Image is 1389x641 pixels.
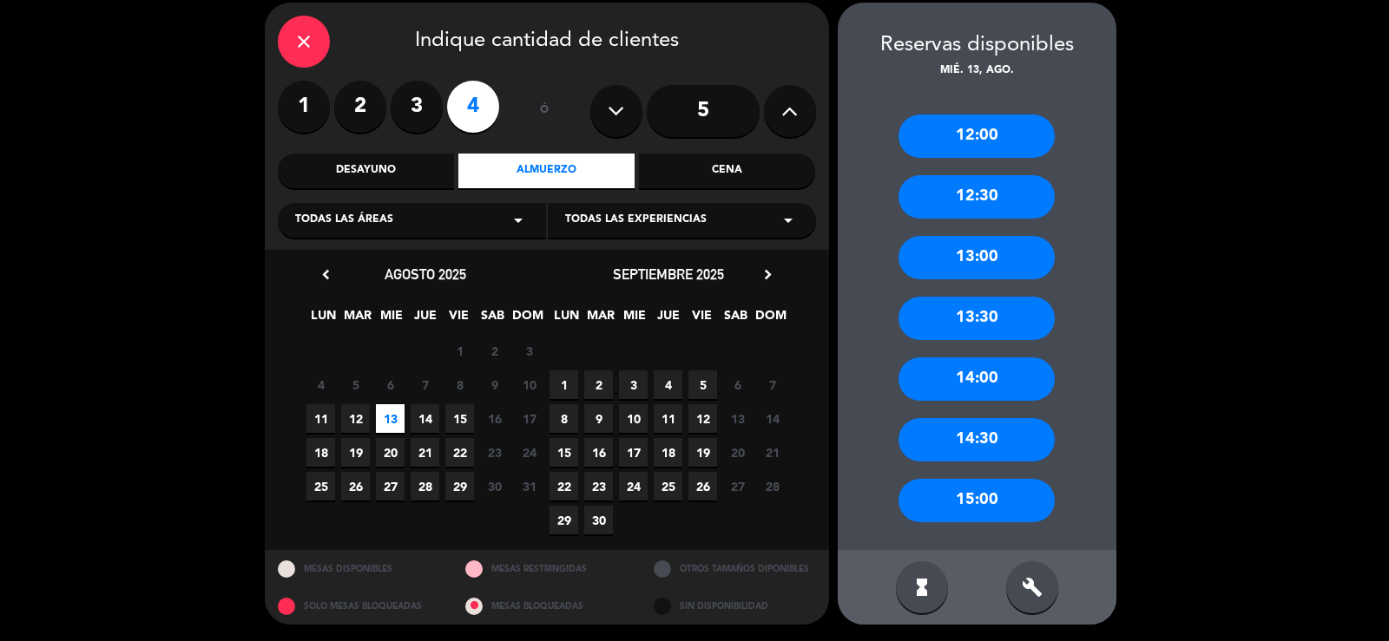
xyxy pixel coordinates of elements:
div: SIN DISPONIBILIDAD [641,587,829,625]
span: 28 [758,472,787,500]
span: 4 [654,370,682,399]
span: 14 [411,404,439,433]
span: 3 [515,337,543,365]
div: Reservas disponibles [838,29,1116,62]
span: 16 [584,438,613,467]
span: 20 [376,438,405,467]
span: SAB [478,305,507,334]
span: VIE [444,305,473,334]
div: 13:30 [899,297,1055,340]
span: Todas las experiencias [565,212,707,229]
span: 22 [445,438,474,467]
span: 12 [341,404,370,433]
span: 3 [619,370,648,399]
span: DOM [512,305,541,334]
span: LUN [309,305,338,334]
span: 2 [480,337,509,365]
span: 19 [341,438,370,467]
span: 25 [306,472,335,500]
span: 2 [584,370,613,399]
span: 1 [550,370,578,399]
label: 2 [334,81,386,133]
div: 12:30 [899,175,1055,219]
div: SOLO MESAS BLOQUEADAS [265,587,453,625]
span: 5 [688,370,717,399]
span: DOM [755,305,784,334]
div: Desayuno [278,154,454,188]
i: hourglass_full [912,577,932,598]
span: JUE [411,305,439,334]
span: MIE [377,305,405,334]
div: Cena [639,154,815,188]
i: close [293,31,314,52]
span: 24 [515,438,543,467]
i: build [1022,577,1043,598]
span: 22 [550,472,578,500]
span: 26 [341,472,370,500]
span: septiembre 2025 [613,265,724,283]
span: 27 [723,472,752,500]
span: JUE [654,305,682,334]
span: 10 [619,404,648,433]
span: 8 [445,370,474,399]
span: 28 [411,472,439,500]
span: 6 [376,370,405,399]
i: arrow_drop_down [778,210,799,231]
span: 30 [584,506,613,534]
span: 30 [480,472,509,500]
span: 6 [723,370,752,399]
span: 23 [584,472,613,500]
span: 18 [654,438,682,467]
span: 12 [688,404,717,433]
label: 1 [278,81,330,133]
span: MAR [586,305,615,334]
div: MESAS DISPONIBLES [265,550,453,587]
div: 12:00 [899,114,1055,158]
span: 21 [758,438,787,467]
div: 14:30 [899,418,1055,461]
span: 11 [306,404,335,433]
span: LUN [552,305,581,334]
span: 23 [480,438,509,467]
span: 13 [376,404,405,433]
span: 15 [550,438,578,467]
div: 13:00 [899,236,1055,279]
span: agosto 2025 [385,265,466,283]
div: mié. 13, ago. [838,62,1116,80]
span: 1 [445,337,474,365]
span: MAR [343,305,372,334]
span: 20 [723,438,752,467]
span: 17 [619,438,648,467]
span: 8 [550,404,578,433]
div: OTROS TAMAÑOS DIPONIBLES [641,550,829,587]
div: Almuerzo [458,154,635,188]
span: 7 [758,370,787,399]
span: 10 [515,370,543,399]
span: Todas las áreas [295,212,393,229]
span: 25 [654,472,682,500]
i: chevron_left [317,265,335,284]
span: MIE [620,305,648,334]
label: 4 [447,81,499,133]
span: 16 [480,404,509,433]
span: 24 [619,472,648,500]
div: ó [517,81,573,141]
span: VIE [688,305,716,334]
span: 21 [411,438,439,467]
span: 5 [341,370,370,399]
span: 31 [515,472,543,500]
div: 14:00 [899,357,1055,401]
span: 9 [480,370,509,399]
span: 29 [445,472,474,500]
i: chevron_right [759,265,777,284]
span: 13 [723,404,752,433]
span: 27 [376,472,405,500]
span: 17 [515,404,543,433]
span: 7 [411,370,439,399]
div: MESAS RESTRINGIDAS [452,550,641,587]
span: SAB [721,305,750,334]
span: 11 [654,404,682,433]
label: 3 [391,81,443,133]
span: 26 [688,472,717,500]
div: Indique cantidad de clientes [278,16,816,68]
